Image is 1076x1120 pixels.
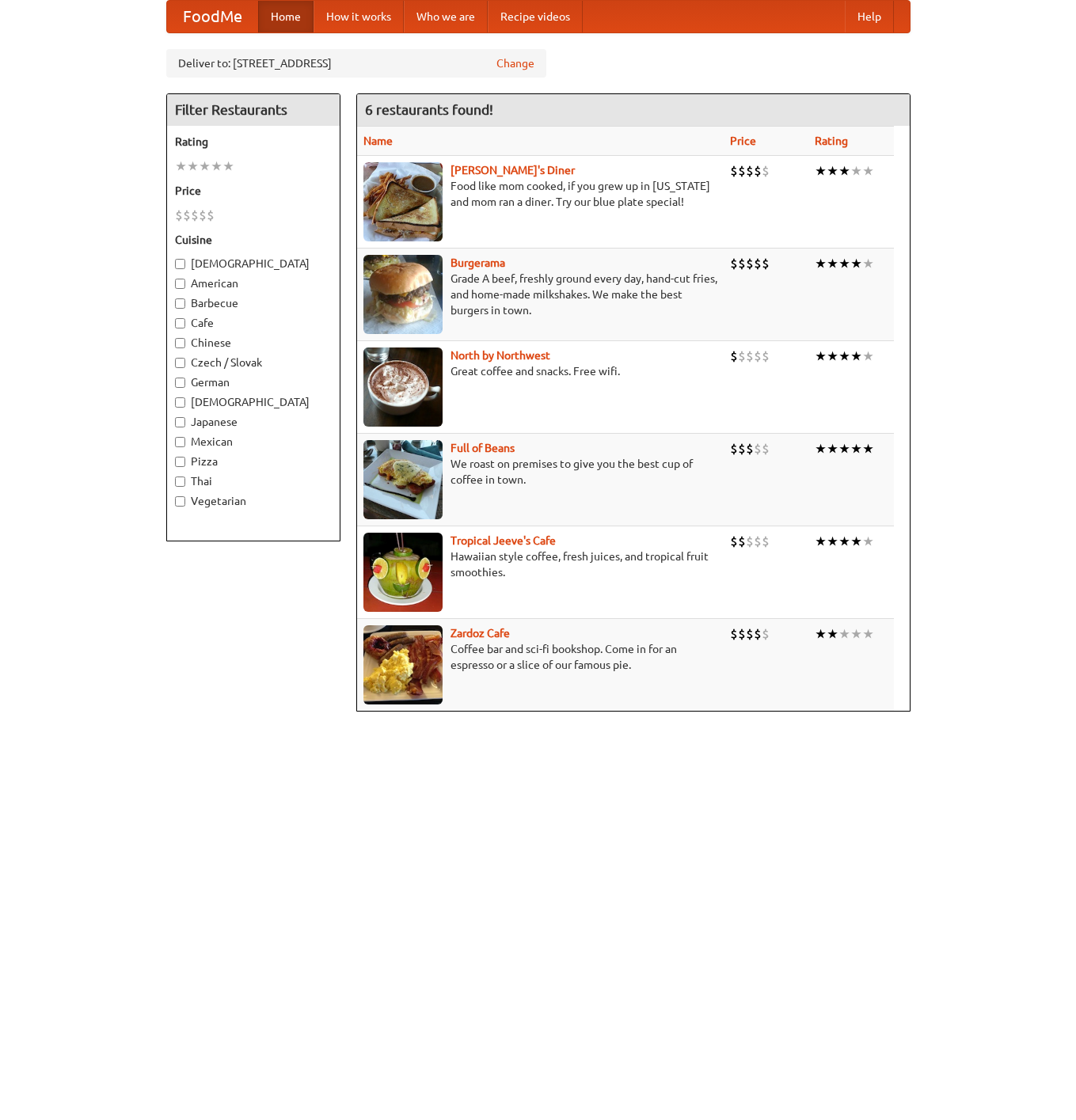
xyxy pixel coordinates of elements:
[754,533,762,550] li: $
[175,434,332,450] label: Mexican
[845,1,894,32] a: Help
[496,55,534,71] a: Change
[363,271,717,318] p: Grade A beef, freshly ground every day, hand-cut fries, and home-made milkshakes. We make the bes...
[175,457,185,467] input: Pizza
[175,232,332,248] h5: Cuisine
[175,394,332,410] label: [DEMOGRAPHIC_DATA]
[211,158,222,175] li: ★
[175,279,185,289] input: American
[175,493,332,509] label: Vegetarian
[451,442,515,454] a: Full of Beans
[827,255,838,272] li: ★
[754,162,762,180] li: $
[862,440,874,457] li: ★
[754,255,762,272] li: $
[730,255,738,272] li: $
[862,625,874,643] li: ★
[175,183,332,199] h5: Price
[258,1,314,32] a: Home
[754,347,762,365] li: $
[754,440,762,457] li: $
[738,255,746,272] li: $
[815,347,827,365] li: ★
[187,158,199,175] li: ★
[850,440,862,457] li: ★
[827,533,838,550] li: ★
[451,256,505,269] a: Burgerama
[746,533,754,550] li: $
[762,440,770,457] li: $
[850,533,862,550] li: ★
[838,625,850,643] li: ★
[175,295,332,311] label: Barbecue
[815,533,827,550] li: ★
[183,207,191,224] li: $
[404,1,488,32] a: Who we are
[838,162,850,180] li: ★
[175,414,332,430] label: Japanese
[746,625,754,643] li: $
[815,440,827,457] li: ★
[199,158,211,175] li: ★
[746,255,754,272] li: $
[191,207,199,224] li: $
[754,625,762,643] li: $
[451,164,575,177] a: [PERSON_NAME]'s Diner
[746,162,754,180] li: $
[363,363,717,379] p: Great coffee and snacks. Free wifi.
[838,347,850,365] li: ★
[451,534,556,547] b: Tropical Jeeve's Cafe
[762,533,770,550] li: $
[451,627,510,640] a: Zardoz Cafe
[175,335,332,351] label: Chinese
[730,625,738,643] li: $
[815,162,827,180] li: ★
[815,135,848,147] a: Rating
[175,374,332,390] label: German
[762,347,770,365] li: $
[451,349,550,362] b: North by Northwest
[730,440,738,457] li: $
[363,255,443,334] img: burgerama.jpg
[314,1,404,32] a: How it works
[365,102,493,117] ng-pluralize: 6 restaurants found!
[850,255,862,272] li: ★
[738,162,746,180] li: $
[730,347,738,365] li: $
[762,255,770,272] li: $
[175,476,185,487] input: Thai
[363,178,717,210] p: Food like mom cooked, if you grew up in [US_STATE] and mom ran a diner. Try our blue plate special!
[175,207,183,224] li: $
[207,207,215,224] li: $
[175,338,185,348] input: Chinese
[175,298,185,309] input: Barbecue
[730,533,738,550] li: $
[827,347,838,365] li: ★
[746,440,754,457] li: $
[838,255,850,272] li: ★
[175,256,332,271] label: [DEMOGRAPHIC_DATA]
[175,397,185,408] input: [DEMOGRAPHIC_DATA]
[175,275,332,291] label: American
[738,440,746,457] li: $
[175,355,332,370] label: Czech / Slovak
[738,347,746,365] li: $
[850,347,862,365] li: ★
[850,162,862,180] li: ★
[730,135,756,147] a: Price
[815,255,827,272] li: ★
[862,162,874,180] li: ★
[175,378,185,388] input: German
[222,158,234,175] li: ★
[738,533,746,550] li: $
[363,641,717,673] p: Coffee bar and sci-fi bookshop. Come in for an espresso or a slice of our famous pie.
[862,533,874,550] li: ★
[175,315,332,331] label: Cafe
[175,417,185,427] input: Japanese
[838,440,850,457] li: ★
[175,454,332,469] label: Pizza
[363,549,717,580] p: Hawaiian style coffee, fresh juices, and tropical fruit smoothies.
